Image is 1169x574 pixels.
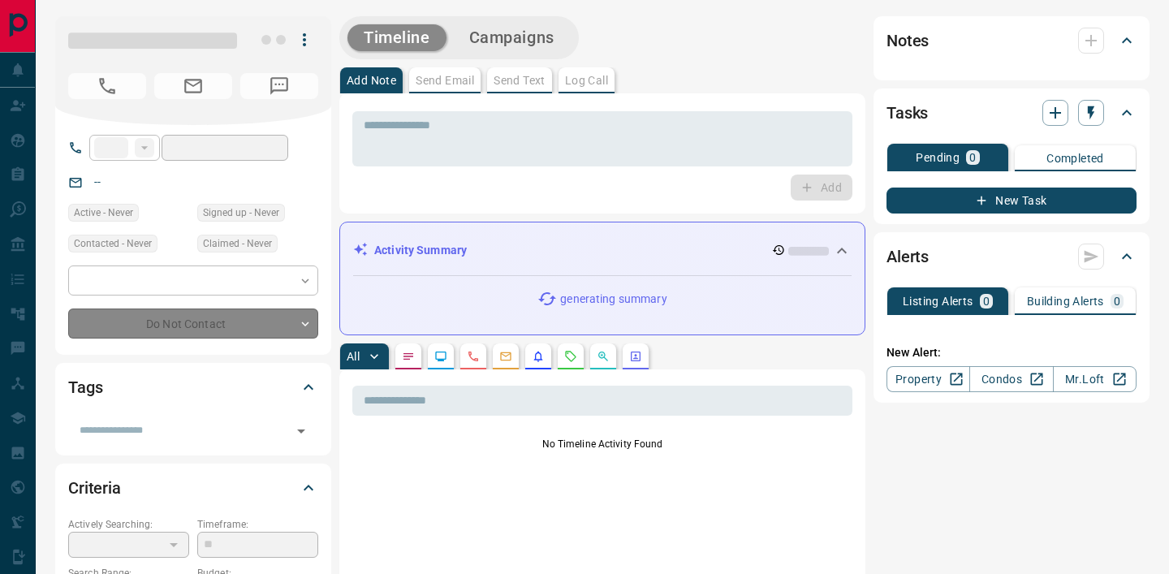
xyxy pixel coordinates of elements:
svg: Calls [467,350,480,363]
p: Listing Alerts [903,296,973,307]
svg: Requests [564,350,577,363]
p: Timeframe: [197,517,318,532]
span: Contacted - Never [74,235,152,252]
svg: Emails [499,350,512,363]
h2: Tasks [886,100,928,126]
p: Add Note [347,75,396,86]
span: Claimed - Never [203,235,272,252]
button: Timeline [347,24,446,51]
svg: Listing Alerts [532,350,545,363]
h2: Notes [886,28,929,54]
p: 0 [1114,296,1120,307]
div: Tags [68,368,318,407]
span: No Number [68,73,146,99]
a: Mr.Loft [1053,366,1137,392]
p: No Timeline Activity Found [352,437,852,451]
p: Activity Summary [374,242,467,259]
p: New Alert: [886,344,1137,361]
svg: Lead Browsing Activity [434,350,447,363]
div: Alerts [886,237,1137,276]
a: Property [886,366,970,392]
p: All [347,351,360,362]
span: No Email [154,73,232,99]
div: Do Not Contact [68,309,318,339]
p: Completed [1046,153,1104,164]
button: New Task [886,188,1137,214]
span: Active - Never [74,205,133,221]
span: No Number [240,73,318,99]
button: Campaigns [453,24,571,51]
p: 0 [983,296,990,307]
svg: Opportunities [597,350,610,363]
p: Actively Searching: [68,517,189,532]
button: Open [290,420,313,442]
span: Signed up - Never [203,205,279,221]
div: Criteria [68,468,318,507]
h2: Alerts [886,244,929,270]
div: Tasks [886,93,1137,132]
h2: Tags [68,374,102,400]
div: Notes [886,21,1137,60]
p: Building Alerts [1027,296,1104,307]
a: -- [94,175,101,188]
h2: Criteria [68,475,121,501]
p: generating summary [560,291,666,308]
p: 0 [969,152,976,163]
a: Condos [969,366,1053,392]
div: Activity Summary [353,235,852,265]
svg: Notes [402,350,415,363]
p: Pending [916,152,960,163]
svg: Agent Actions [629,350,642,363]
